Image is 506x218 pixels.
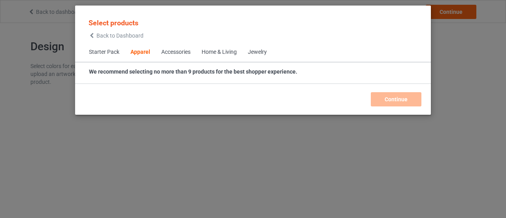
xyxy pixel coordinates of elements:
[83,43,125,62] span: Starter Pack
[248,48,267,56] div: Jewelry
[202,48,237,56] div: Home & Living
[130,48,150,56] div: Apparel
[161,48,191,56] div: Accessories
[89,19,138,27] span: Select products
[89,68,297,75] strong: We recommend selecting no more than 9 products for the best shopper experience.
[96,32,143,39] span: Back to Dashboard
